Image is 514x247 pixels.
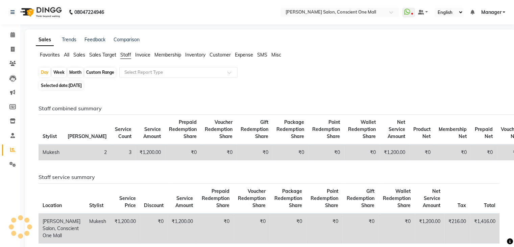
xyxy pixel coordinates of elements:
[84,68,116,77] div: Custom Range
[115,126,131,139] span: Service Count
[439,126,467,139] span: Membership Net
[308,144,344,160] td: ₹0
[435,144,471,160] td: ₹0
[120,52,131,58] span: Staff
[270,214,306,244] td: ₹0
[274,188,302,208] span: Package Redemption Share
[68,133,107,139] span: [PERSON_NAME]
[257,52,267,58] span: SMS
[342,214,378,244] td: ₹0
[413,126,431,139] span: Product Net
[348,119,376,139] span: Wallet Redemption Share
[89,202,103,208] span: Stylist
[306,214,342,244] td: ₹0
[52,68,66,77] div: Week
[415,214,444,244] td: ₹1,200.00
[344,144,380,160] td: ₹0
[272,144,308,160] td: ₹0
[43,133,57,139] span: Stylist
[64,144,111,160] td: 2
[135,52,150,58] span: Invoice
[73,52,85,58] span: Sales
[471,144,497,160] td: ₹0
[85,214,110,244] td: Mukesh
[84,37,105,43] a: Feedback
[423,188,440,208] span: Net Service Amount
[43,202,62,208] span: Location
[68,68,83,77] div: Month
[110,214,140,244] td: ₹1,200.00
[175,195,193,208] span: Service Amount
[388,119,405,139] span: Net Service Amount
[383,188,411,208] span: Wallet Redemption Share
[185,52,205,58] span: Inventory
[39,144,64,160] td: Mukesh
[238,188,266,208] span: Voucher Redemption Share
[311,188,338,208] span: Point Redemption Share
[17,3,64,22] img: logo
[169,119,197,139] span: Prepaid Redemption Share
[237,144,272,160] td: ₹0
[205,119,232,139] span: Voucher Redemption Share
[484,202,495,208] span: Total
[140,214,168,244] td: ₹0
[40,52,60,58] span: Favorites
[39,214,85,244] td: [PERSON_NAME] Salon, Conscient One Mall
[69,83,82,88] span: [DATE]
[114,37,140,43] a: Comparison
[165,144,201,160] td: ₹0
[241,119,268,139] span: Gift Redemption Share
[39,81,83,90] span: Selected date:
[197,214,233,244] td: ₹0
[444,214,470,244] td: ₹216.00
[119,195,136,208] span: Service Price
[409,144,435,160] td: ₹0
[168,214,197,244] td: ₹1,200.00
[378,214,415,244] td: ₹0
[271,52,281,58] span: Misc
[481,9,501,16] span: Manager
[143,126,161,139] span: Service Amount
[202,188,229,208] span: Prepaid Redemption Share
[74,3,104,22] b: 08047224946
[136,144,165,160] td: ₹1,200.00
[111,144,136,160] td: 3
[64,52,69,58] span: All
[235,52,253,58] span: Expense
[276,119,304,139] span: Package Redemption Share
[62,37,76,43] a: Trends
[89,52,116,58] span: Sales Target
[201,144,237,160] td: ₹0
[347,188,374,208] span: Gift Redemption Share
[39,105,499,112] h6: Staff combined summary
[39,174,499,180] h6: Staff service summary
[475,126,493,139] span: Prepaid Net
[234,214,270,244] td: ₹0
[36,34,54,46] a: Sales
[312,119,340,139] span: Point Redemption Share
[458,202,466,208] span: Tax
[154,52,181,58] span: Membership
[380,144,409,160] td: ₹1,200.00
[470,214,499,244] td: ₹1,416.00
[144,202,164,208] span: Discount
[210,52,231,58] span: Customer
[39,68,50,77] div: Day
